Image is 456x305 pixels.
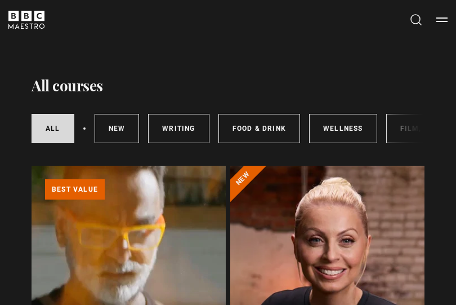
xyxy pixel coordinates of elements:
[45,179,105,200] p: Best value
[8,11,44,29] svg: BBC Maestro
[148,114,209,143] a: Writing
[32,76,103,96] h1: All courses
[436,14,448,25] button: Toggle navigation
[95,114,140,143] a: New
[309,114,377,143] a: Wellness
[32,114,74,143] a: All
[218,114,300,143] a: Food & Drink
